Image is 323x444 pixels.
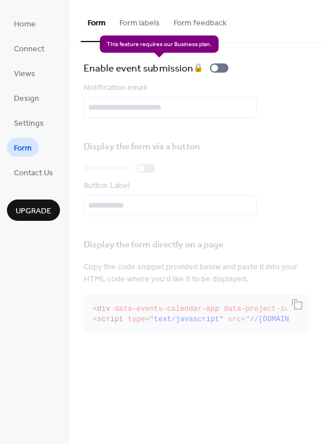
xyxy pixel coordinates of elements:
a: Settings [7,113,51,132]
span: Design [14,93,39,105]
span: Contact Us [14,167,53,179]
a: Design [7,88,46,107]
span: Settings [14,118,44,130]
a: Connect [7,39,51,58]
button: Upgrade [7,200,60,221]
a: Views [7,63,42,82]
span: Form [14,142,32,155]
span: Connect [14,43,44,55]
a: Form [7,138,39,157]
span: Upgrade [16,205,51,217]
a: Home [7,14,43,33]
span: This feature requires our Business plan. [100,36,219,53]
span: Views [14,68,35,80]
span: Home [14,18,36,31]
a: Contact Us [7,163,60,182]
